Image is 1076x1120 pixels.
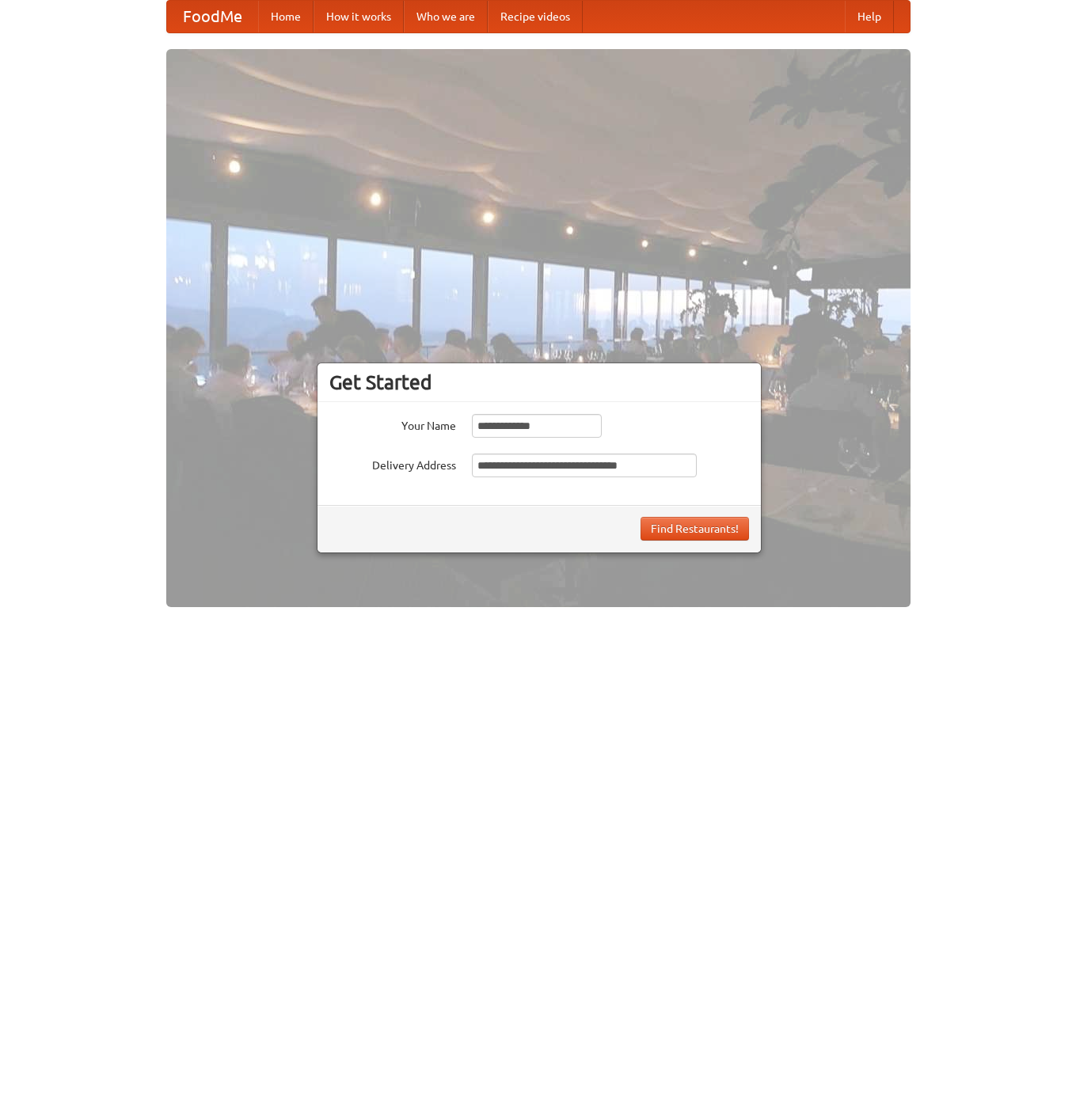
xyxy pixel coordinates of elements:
a: How it works [314,1,404,32]
a: Help [845,1,894,32]
button: Find Restaurants! [641,517,749,541]
label: Delivery Address [329,454,456,473]
h3: Get Started [329,370,749,394]
label: Your Name [329,414,456,434]
a: Who we are [404,1,488,32]
a: FoodMe [167,1,258,32]
a: Recipe videos [488,1,583,32]
a: Home [258,1,314,32]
